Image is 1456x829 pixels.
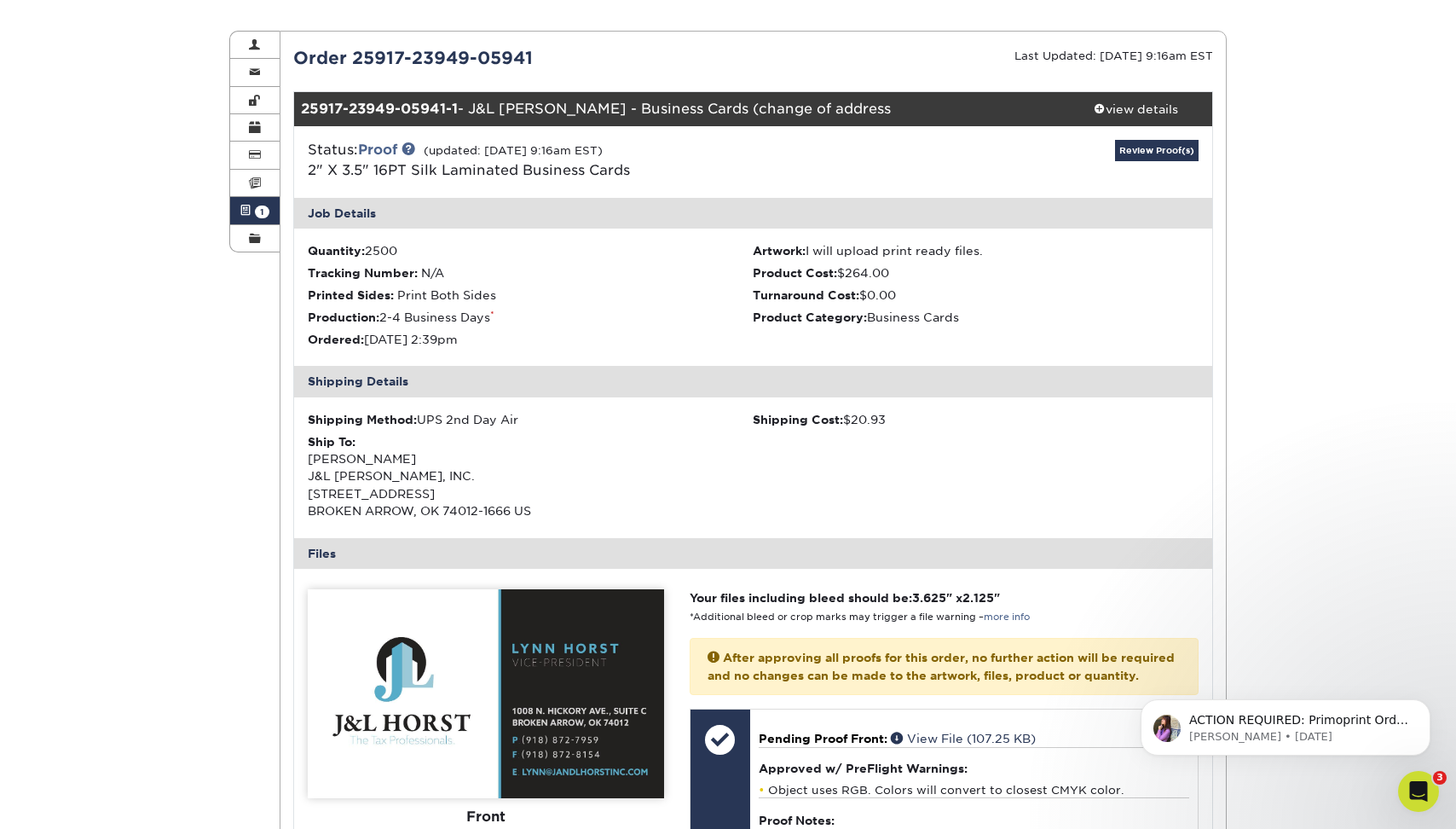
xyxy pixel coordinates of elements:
[1115,140,1199,161] a: Review Proof(s)
[759,762,1189,775] h4: Approved w/ PreFlight Warnings:
[26,559,40,572] button: Upload attachment
[308,433,754,520] div: [PERSON_NAME] J&L [PERSON_NAME], INC. [STREET_ADDRESS] BROKEN ARROW, OK 74012-1666 US
[294,366,1213,397] div: Shipping Details
[308,333,364,346] strong: Ordered:
[39,260,139,274] a: [DOMAIN_NAME]
[108,559,122,572] button: Start recording
[294,92,1060,126] div: - J&L [PERSON_NAME] - Business Cards (change of address
[280,45,754,71] div: Order 25917-23949-05941
[308,288,394,302] strong: Printed Sides:
[27,507,161,517] div: [PERSON_NAME] • [DATE]
[690,612,1030,623] small: *Additional bleed or crop marks may trigger a file warning –
[753,264,1199,281] li: $264.00
[759,814,835,827] strong: Proof Notes:
[753,287,1199,304] li: $0.00
[753,244,806,258] strong: Artwork:
[421,266,444,280] span: N/A
[397,288,496,302] span: Print Both Sides
[308,242,754,259] li: 2500
[753,413,843,426] strong: Shipping Cost:
[255,206,269,218] span: 1
[83,21,117,38] p: Active
[27,376,266,493] div: Once approved, the order will be submitted to production shortly. Please let us know if you have ...
[27,142,266,208] div: Thank you for placing your print order with Primoprint. Unfortunately, we have not yet received y...
[230,197,280,224] a: 1
[308,435,355,449] strong: Ship To:
[753,288,859,302] strong: Turnaround Cost:
[708,651,1175,681] strong: After approving all proofs for this order, no further action will be required and no changes can ...
[14,90,327,541] div: Erica says…
[1433,771,1447,785] span: 3
[83,9,194,21] h1: [PERSON_NAME]
[295,140,906,181] div: Status:
[308,413,417,426] strong: Shipping Method:
[27,242,266,343] div: At your convenience, please return to and log in to your account. From there, go to Account > Act...
[308,244,365,258] strong: Quantity:
[299,7,330,38] div: Close
[308,162,630,178] span: 2" X 3.5" 16PT Silk Laminated Business Cards
[27,100,266,133] div: PROOFS READY: Primoprint Order 25917-23949-05941
[759,783,1189,797] li: Object uses RGB. Colors will convert to closest CMYK color.
[294,198,1213,229] div: Job Details
[11,7,43,39] button: go back
[14,523,326,552] textarea: Message…
[308,310,379,324] strong: Production:
[1115,664,1456,783] iframe: Intercom notifications message
[267,7,299,39] button: Home
[1059,101,1212,118] div: view details
[291,552,320,579] button: Send a message…
[49,9,76,37] img: Profile image for Erica
[81,559,95,572] button: Gif picker
[308,266,418,280] strong: Tracking Number:
[753,309,1199,326] li: Business Cards
[27,461,261,491] i: You will receive a copy of this message by email
[690,591,1000,605] strong: Your files including bleed should be: " x "
[1059,92,1212,126] a: view details
[753,242,1199,259] li: I will upload print ready files.
[424,144,603,157] small: (updated: [DATE] 9:16am EST)
[1014,49,1213,62] small: Last Updated: [DATE] 9:16am EST
[14,90,280,503] div: PROOFS READY: Primoprint Order 25917-23949-05941Thank you for placing your print order with Primo...
[54,559,67,572] button: Emoji picker
[74,49,293,419] span: ACTION REQUIRED: Primoprint Order 25917-23949-05941 Thank you for placing your print order with P...
[74,66,294,81] p: Message from Erica, sent 1w ago
[358,142,397,158] a: Proof
[301,101,458,117] strong: 25917-23949-05941-1
[962,591,994,605] span: 2.125
[753,411,1199,428] div: $20.93
[308,411,754,428] div: UPS 2nd Day Air
[753,310,867,324] strong: Product Category:
[984,612,1030,623] a: more info
[1398,771,1439,812] iframe: Intercom live chat
[294,538,1213,569] div: Files
[891,732,1036,745] a: View File (107.25 KB)
[753,266,837,280] strong: Product Cost:
[308,309,754,326] li: 2-4 Business Days
[759,732,887,745] span: Pending Proof Front:
[308,331,754,348] li: [DATE] 2:39pm
[912,591,946,605] span: 3.625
